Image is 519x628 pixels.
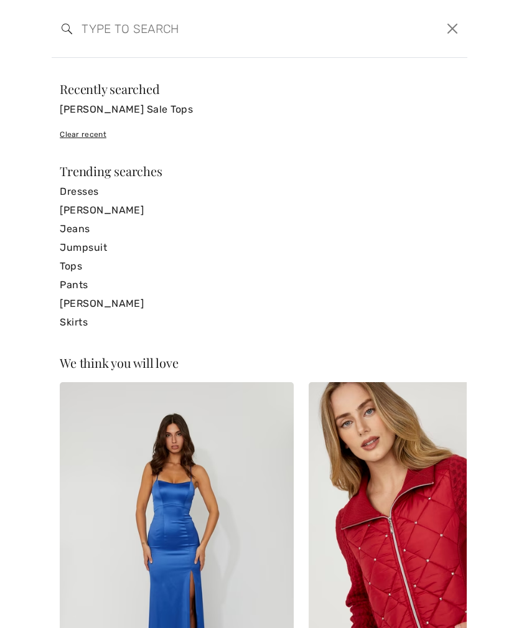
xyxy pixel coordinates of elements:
[60,276,459,294] a: Pants
[60,201,459,220] a: [PERSON_NAME]
[60,294,459,313] a: [PERSON_NAME]
[29,9,55,20] span: Chat
[60,313,459,332] a: Skirts
[60,257,459,276] a: Tops
[60,354,178,371] span: We think you will love
[60,100,459,119] a: [PERSON_NAME] Sale Tops
[442,19,462,39] button: Close
[60,182,459,201] a: Dresses
[60,165,459,177] div: Trending searches
[60,129,459,140] div: Clear recent
[60,220,459,238] a: Jeans
[62,24,72,34] img: search the website
[60,238,459,257] a: Jumpsuit
[60,83,459,95] div: Recently searched
[72,10,358,47] input: TYPE TO SEARCH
